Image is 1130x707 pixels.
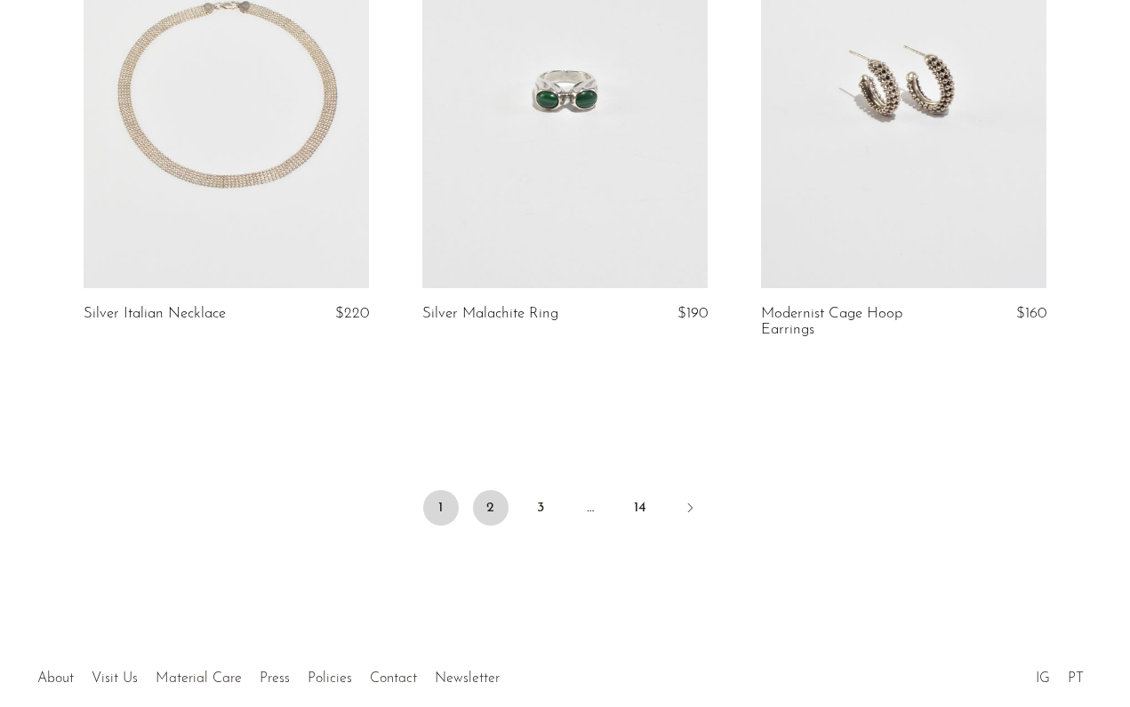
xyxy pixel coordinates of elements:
span: $190 [677,306,708,321]
a: About [37,671,74,686]
span: $160 [1016,306,1046,321]
a: Silver Italian Necklace [84,306,226,322]
a: Policies [308,671,352,686]
a: IG [1036,671,1050,686]
a: 3 [523,490,558,526]
a: Material Care [156,671,242,686]
a: Next [672,490,708,529]
a: 2 [473,490,509,526]
span: … [573,490,608,526]
a: Modernist Cage Hoop Earrings [761,306,950,339]
a: 14 [622,490,658,526]
a: Silver Malachite Ring [422,306,558,322]
span: $220 [335,306,369,321]
ul: Quick links [28,657,509,691]
a: PT [1068,671,1084,686]
a: Visit Us [92,671,138,686]
ul: Social Medias [1027,657,1093,691]
span: 1 [423,490,459,526]
a: Contact [370,671,417,686]
a: Press [260,671,290,686]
